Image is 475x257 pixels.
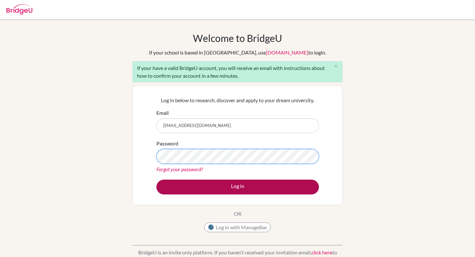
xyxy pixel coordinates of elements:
[329,62,342,71] button: Close
[156,180,319,194] button: Log in
[149,49,326,56] div: If your school is based in [GEOGRAPHIC_DATA], use to login.
[156,140,178,147] label: Password
[193,32,282,44] h1: Welcome to BridgeU
[156,96,319,104] p: Log in below to research, discover and apply to your dream university.
[333,64,338,69] i: close
[234,210,241,218] p: OR
[266,49,308,55] a: [DOMAIN_NAME]
[156,166,203,172] a: Forgot your password?
[311,249,332,255] a: click here
[132,61,343,82] div: If your have a valid BridgeU account, you will receive an email with instructions about how to co...
[204,222,271,232] button: Log in with ManageBac
[6,4,32,15] img: Bridge-U
[156,109,169,117] label: Email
